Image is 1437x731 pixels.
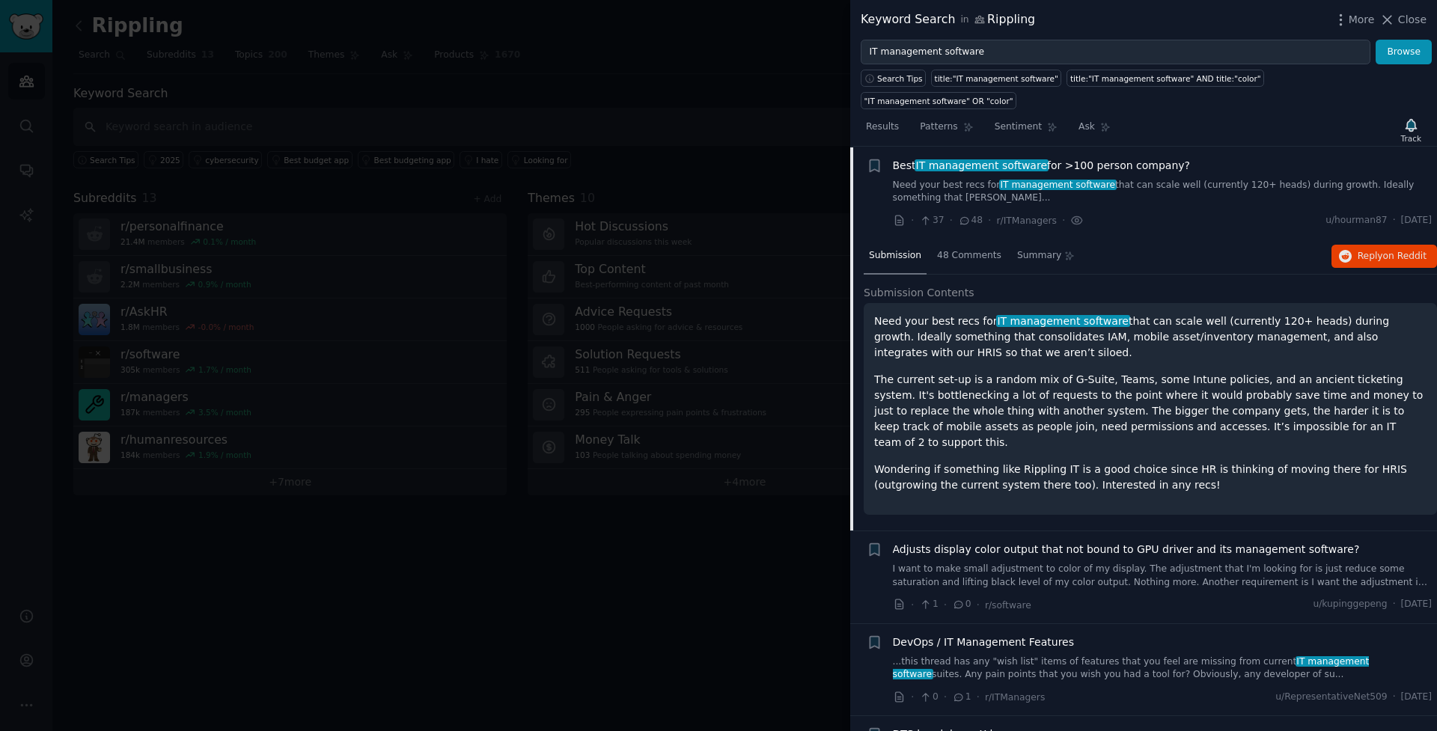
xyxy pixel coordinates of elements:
[861,92,1016,109] a: "IT management software" OR "color"
[1017,249,1061,263] span: Summary
[869,249,921,263] span: Submission
[911,597,914,613] span: ·
[1401,691,1432,704] span: [DATE]
[937,249,1001,263] span: 48 Comments
[1078,120,1095,134] span: Ask
[874,313,1427,361] p: Need your best recs for that can scale well (currently 120+ heads) during growth. Ideally somethi...
[1393,598,1396,611] span: ·
[977,597,980,613] span: ·
[915,115,978,146] a: Patterns
[874,462,1427,493] p: Wondering if something like Rippling IT is a good choice since HR is thinking of moving there for...
[893,634,1075,650] a: DevOps / IT Management Features
[1333,12,1375,28] button: More
[1358,250,1427,263] span: Reply
[1325,214,1388,227] span: u/hourman87
[1401,214,1432,227] span: [DATE]
[1379,12,1427,28] button: Close
[952,691,971,704] span: 1
[1062,212,1065,228] span: ·
[893,542,1360,557] a: Adjusts display color output that not bound to GPU driver and its management software?
[919,598,938,611] span: 1
[1401,598,1432,611] span: [DATE]
[985,600,1031,611] span: r/software
[861,10,1035,29] div: Keyword Search Rippling
[1393,691,1396,704] span: ·
[920,120,957,134] span: Patterns
[1275,691,1387,704] span: u/RepresentativeNet509
[893,158,1191,174] span: Best for >100 person company?
[866,120,899,134] span: Results
[874,372,1427,450] p: The current set-up is a random mix of G-Suite, Teams, some Intune policies, and an ancient ticket...
[861,115,904,146] a: Results
[960,13,968,27] span: in
[911,689,914,705] span: ·
[861,70,926,87] button: Search Tips
[995,120,1042,134] span: Sentiment
[893,563,1433,589] a: I want to make small adjustment to color of my display. The adjustment that I'm looking for is ju...
[861,40,1370,65] input: Try a keyword related to your business
[977,689,980,705] span: ·
[1376,40,1432,65] button: Browse
[996,315,1130,327] span: IT management software
[997,215,1057,226] span: r/ITManagers
[931,70,1061,87] a: title:"IT management software"
[919,691,938,704] span: 0
[864,96,1013,106] div: "IT management software" OR "color"
[1349,12,1375,28] span: More
[1331,245,1437,269] button: Replyon Reddit
[877,73,923,84] span: Search Tips
[1383,251,1427,261] span: on Reddit
[944,689,947,705] span: ·
[958,214,983,227] span: 48
[999,180,1117,190] span: IT management software
[893,158,1191,174] a: BestIT management softwarefor >100 person company?
[1073,115,1116,146] a: Ask
[989,115,1063,146] a: Sentiment
[944,597,947,613] span: ·
[988,212,991,228] span: ·
[1401,133,1421,144] div: Track
[915,159,1049,171] span: IT management software
[950,212,953,228] span: ·
[1313,598,1387,611] span: u/kupinggepeng
[985,692,1045,703] span: r/ITManagers
[911,212,914,228] span: ·
[952,598,971,611] span: 0
[935,73,1058,84] div: title:"IT management software"
[893,655,1433,682] a: ...this thread has any "wish list" items of features that you feel are missing from currentIT man...
[864,285,974,301] span: Submission Contents
[1070,73,1261,84] div: title:"IT management software" AND title:"color"
[893,179,1433,205] a: Need your best recs forIT management softwarethat can scale well (currently 120+ heads) during gr...
[1393,214,1396,227] span: ·
[1067,70,1264,87] a: title:"IT management software" AND title:"color"
[1398,12,1427,28] span: Close
[1396,114,1427,146] button: Track
[919,214,944,227] span: 37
